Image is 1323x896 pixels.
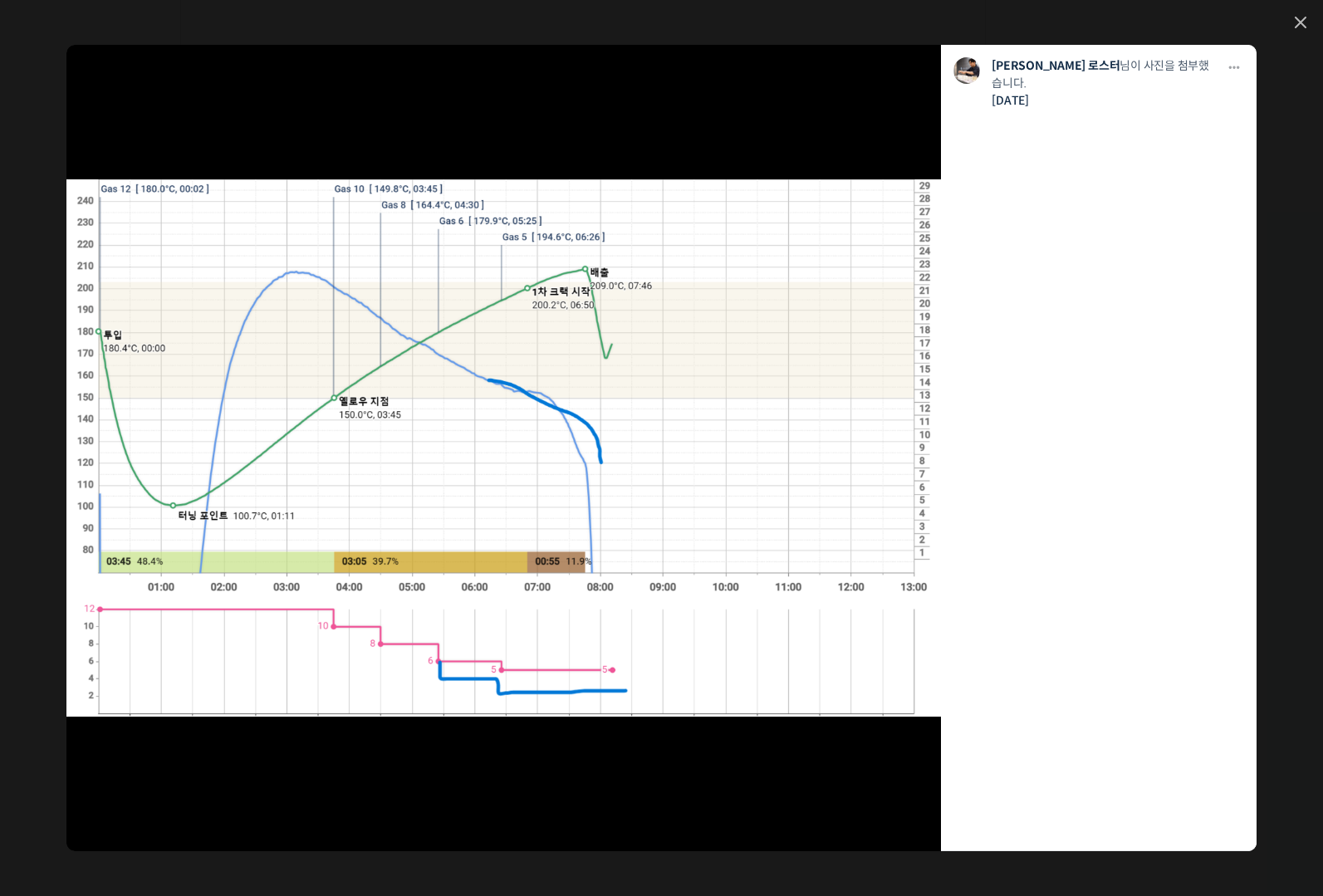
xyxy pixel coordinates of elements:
span: 대화 [152,552,172,566]
p: 님이 사진을 첨부했습니다. [992,57,1215,92]
a: [PERSON_NAME] 로스터 [992,58,1120,73]
img: 프로필 사진 [953,57,980,84]
span: 홈 [52,551,62,565]
a: [DATE] [992,93,1029,108]
a: 홈 [5,526,110,568]
span: 설정 [257,551,277,565]
a: 대화 [110,526,214,568]
a: 설정 [214,526,319,568]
